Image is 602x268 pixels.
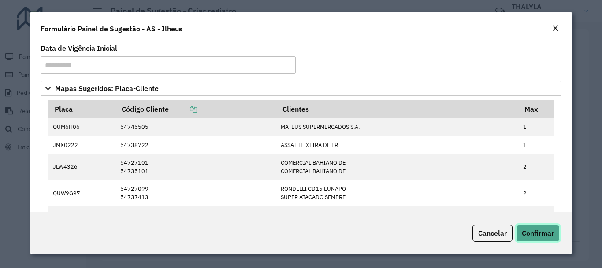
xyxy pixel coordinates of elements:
[552,25,559,32] em: Fechar
[48,136,115,154] td: JMX0222
[115,136,276,154] td: 54738722
[115,100,276,118] th: Código Cliente
[522,229,554,238] span: Confirmar
[518,136,554,154] td: 1
[276,118,518,136] td: MATEUS SUPERMERCADOS S.A.
[48,154,115,180] td: JLW4326
[276,100,518,118] th: Clientes
[518,180,554,206] td: 2
[115,154,276,180] td: 54727101 54735101
[48,180,115,206] td: QUW9G97
[48,100,115,118] th: Placa
[516,225,560,242] button: Confirmar
[55,85,159,92] span: Mapas Sugeridos: Placa-Cliente
[115,118,276,136] td: 54745505
[518,154,554,180] td: 2
[276,136,518,154] td: ASSAI TEIXEIRA DE FR
[115,206,276,232] td: 54727103 54742550
[115,180,276,206] td: 54727099 54737413
[518,100,554,118] th: Max
[48,206,115,232] td: QUW9F83
[276,180,518,206] td: RONDELLI CD15 EUNAPO SUPER ATACADO SEMPRE
[478,229,507,238] span: Cancelar
[41,81,561,96] a: Mapas Sugeridos: Placa-Cliente
[518,118,554,136] td: 1
[276,206,518,232] td: COMERCIAL BAHIANO DE CAMBUI TRANCOSO
[41,43,117,53] label: Data de Vigência Inicial
[549,23,561,34] button: Close
[276,154,518,180] td: COMERCIAL BAHIANO DE COMERCIAL BAHIANO DE
[48,118,115,136] td: OUM6H06
[518,206,554,232] td: 2
[472,225,513,242] button: Cancelar
[169,105,197,113] a: Copiar
[41,23,182,34] h4: Formulário Painel de Sugestão - AS - Ilheus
